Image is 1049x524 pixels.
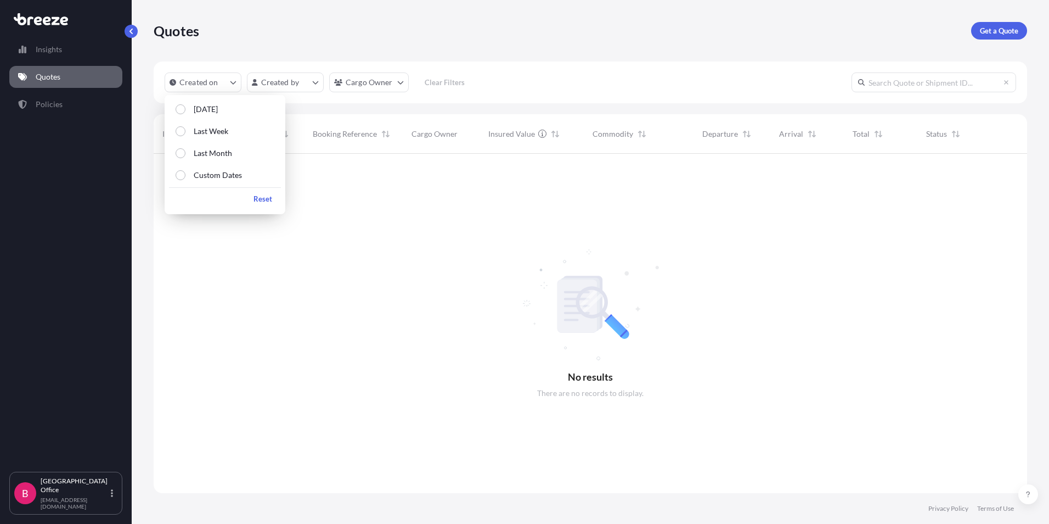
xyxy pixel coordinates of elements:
button: Custom Dates [169,165,281,185]
p: Insights [36,44,62,55]
button: Last Week [169,121,281,141]
span: Arrival [779,129,803,140]
p: [DATE] [194,104,218,115]
span: ID [162,129,171,140]
span: Insured Value [488,129,535,140]
p: Get a Quote [980,25,1018,36]
p: Created by [261,77,300,88]
span: Departure [702,129,738,140]
p: Cargo Owner [346,77,393,88]
button: Sort [805,127,819,141]
a: Terms of Use [977,504,1014,513]
button: [DATE] [169,99,281,119]
span: Commodity [593,129,633,140]
input: Search Quote or Shipment ID... [851,73,1016,92]
button: Reset [245,190,281,208]
p: Quotes [36,71,60,82]
button: createdOn Filter options [165,73,241,92]
button: Sort [635,127,648,141]
button: Last Month [169,143,281,163]
span: Status [926,129,947,140]
a: Get a Quote [971,22,1027,40]
span: Cargo Owner [411,129,458,140]
button: Sort [740,127,753,141]
button: cargoOwner Filter options [329,73,409,92]
p: Clear Filters [425,77,465,88]
button: Sort [549,127,562,141]
span: B [22,488,29,499]
p: Last Week [194,126,228,137]
p: [GEOGRAPHIC_DATA] Office [41,477,109,494]
p: [EMAIL_ADDRESS][DOMAIN_NAME] [41,497,109,510]
span: Booking Reference [313,129,377,140]
a: Policies [9,93,122,115]
button: createdBy Filter options [247,73,324,92]
button: Sort [379,127,392,141]
p: Created on [179,77,218,88]
div: createdOn Filter options [165,95,285,214]
a: Insights [9,38,122,60]
button: Sort [949,127,962,141]
p: Reset [253,193,272,204]
p: Quotes [154,22,199,40]
button: Clear Filters [414,74,476,91]
a: Privacy Policy [928,504,968,513]
p: Policies [36,99,63,110]
p: Last Month [194,148,232,159]
a: Quotes [9,66,122,88]
p: Custom Dates [194,170,242,181]
button: Sort [872,127,885,141]
div: Select Option [169,99,281,185]
span: Total [853,129,870,140]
